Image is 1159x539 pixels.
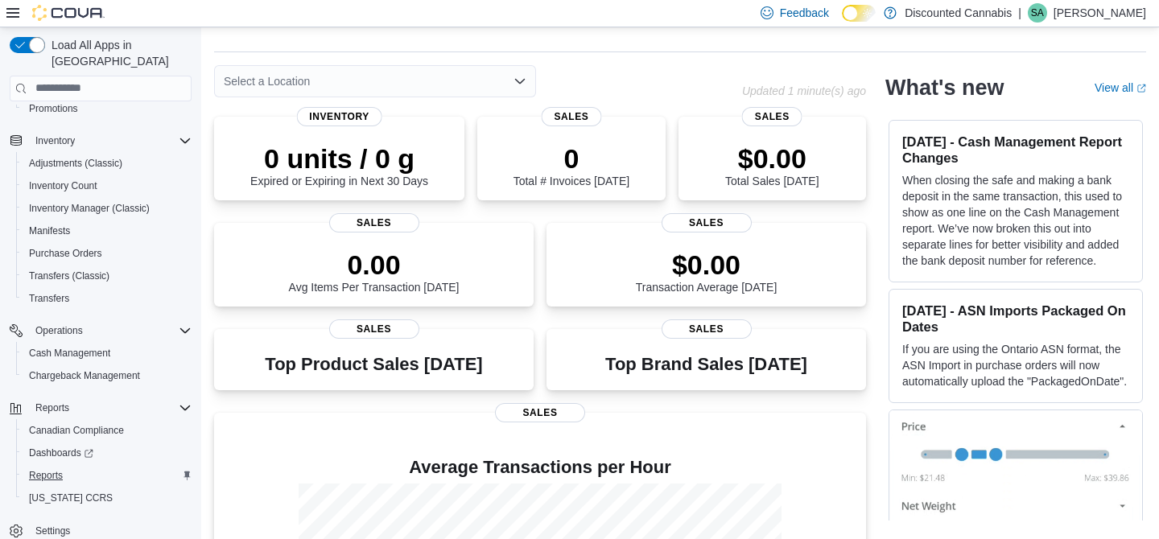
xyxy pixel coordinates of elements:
span: Canadian Compliance [23,421,192,440]
span: Inventory [296,107,382,126]
div: Avg Items Per Transaction [DATE] [289,249,460,294]
a: Dashboards [16,442,198,464]
h2: What's new [885,75,1004,101]
span: Sales [329,213,419,232]
a: Adjustments (Classic) [23,154,129,173]
p: | [1018,3,1021,23]
span: Sales [495,403,585,422]
a: Transfers [23,289,76,308]
span: Dashboards [23,443,192,463]
span: Feedback [780,5,829,21]
a: Reports [23,466,69,485]
button: Cash Management [16,342,198,364]
span: Inventory Count [23,176,192,195]
button: Inventory [29,131,81,150]
a: Dashboards [23,443,100,463]
input: Dark Mode [842,5,876,22]
p: 0 [514,142,629,175]
span: Transfers (Classic) [29,269,109,282]
span: Sales [742,107,802,126]
span: Sales [662,319,752,339]
h3: Top Brand Sales [DATE] [605,355,807,374]
p: [PERSON_NAME] [1054,3,1146,23]
div: Transaction Average [DATE] [636,249,777,294]
img: Cova [32,5,105,21]
button: Open list of options [514,75,526,88]
span: Inventory [29,131,192,150]
span: Chargeback Management [23,366,192,385]
h3: [DATE] - ASN Imports Packaged On Dates [902,302,1129,335]
button: Inventory [3,130,198,152]
button: Operations [3,319,198,342]
a: Promotions [23,99,85,118]
button: Inventory Manager (Classic) [16,197,198,220]
span: Reports [23,466,192,485]
span: Inventory Manager (Classic) [23,199,192,218]
p: When closing the safe and making a bank deposit in the same transaction, this used to show as one... [902,172,1129,269]
button: Purchase Orders [16,242,198,265]
button: Chargeback Management [16,364,198,387]
span: Dark Mode [842,22,843,23]
a: Transfers (Classic) [23,266,116,286]
div: Sam Annann [1028,3,1047,23]
a: Cash Management [23,344,117,363]
div: Total Sales [DATE] [725,142,819,187]
span: Manifests [29,224,70,237]
button: Adjustments (Classic) [16,152,198,175]
span: Dashboards [29,446,93,459]
p: If you are using the Ontario ASN format, the ASN Import in purchase orders will now automatically... [902,341,1129,389]
p: Discounted Cannabis [905,3,1012,23]
span: SA [1031,3,1044,23]
span: Operations [29,321,192,340]
h4: Average Transactions per Hour [227,458,853,477]
a: Canadian Compliance [23,421,130,440]
span: Purchase Orders [29,247,102,260]
span: Reports [29,469,63,482]
a: Chargeback Management [23,366,146,385]
span: Settings [35,525,70,537]
span: Transfers (Classic) [23,266,192,286]
a: [US_STATE] CCRS [23,488,119,508]
span: Sales [662,213,752,232]
svg: External link [1136,84,1146,93]
button: Transfers [16,287,198,310]
button: Manifests [16,220,198,242]
span: Purchase Orders [23,244,192,263]
span: Adjustments (Classic) [23,154,192,173]
span: Sales [541,107,601,126]
span: Transfers [29,292,69,305]
button: Reports [16,464,198,487]
p: 0 units / 0 g [250,142,428,175]
span: Operations [35,324,83,337]
div: Total # Invoices [DATE] [514,142,629,187]
a: View allExternal link [1095,81,1146,94]
a: Inventory Manager (Classic) [23,199,156,218]
span: Inventory Count [29,179,97,192]
div: Expired or Expiring in Next 30 Days [250,142,428,187]
h3: [DATE] - Cash Management Report Changes [902,134,1129,166]
p: Updated 1 minute(s) ago [742,84,866,97]
span: Manifests [23,221,192,241]
span: Cash Management [29,347,110,360]
span: Transfers [23,289,192,308]
span: Reports [29,398,192,418]
span: Promotions [23,99,192,118]
button: Reports [3,397,198,419]
span: Chargeback Management [29,369,140,382]
span: Reports [35,401,69,414]
span: Canadian Compliance [29,424,124,437]
span: Inventory [35,134,75,147]
a: Inventory Count [23,176,104,195]
button: [US_STATE] CCRS [16,487,198,509]
button: Inventory Count [16,175,198,197]
button: Promotions [16,97,198,120]
button: Transfers (Classic) [16,265,198,287]
h3: Top Product Sales [DATE] [265,355,482,374]
span: Load All Apps in [GEOGRAPHIC_DATA] [45,37,192,69]
button: Operations [29,321,89,340]
button: Reports [29,398,76,418]
button: Canadian Compliance [16,419,198,442]
a: Manifests [23,221,76,241]
span: Sales [329,319,419,339]
p: $0.00 [636,249,777,281]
